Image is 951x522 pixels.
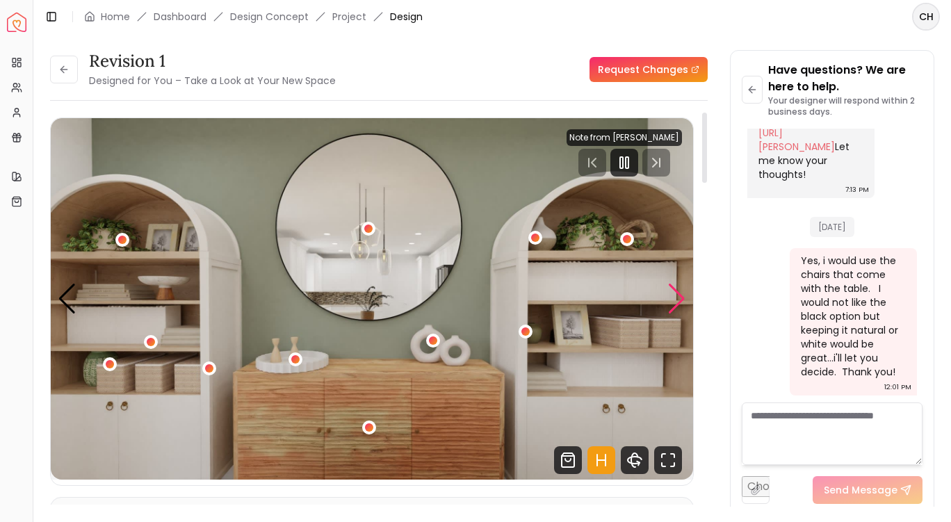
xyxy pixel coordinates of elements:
span: CH [913,4,938,29]
svg: Pause [616,154,633,171]
div: Yes, i would use the chairs that come with the table. I would not like the black option but keepi... [801,254,903,379]
a: Request Changes [590,57,708,82]
h3: Revision 1 [89,50,336,72]
div: Note from [PERSON_NAME] [567,129,682,146]
svg: Hotspots Toggle [587,446,615,474]
a: Home [101,10,130,24]
nav: breadcrumb [84,10,423,24]
p: Have questions? We are here to help. [768,62,922,95]
div: 12:01 PM [884,380,911,394]
img: Design Render 2 [51,118,693,480]
img: Spacejoy Logo [7,13,26,32]
div: 2 / 5 [51,118,693,480]
a: Project [332,10,366,24]
svg: 360 View [621,446,649,474]
p: Your designer will respond within 2 business days. [768,95,922,117]
div: 7:13 PM [845,183,869,197]
div: Next slide [667,284,686,314]
div: Carousel [51,118,693,480]
span: [DATE] [810,217,854,237]
a: Dashboard [154,10,206,24]
a: Spacejoy [7,13,26,32]
li: Design Concept [230,10,309,24]
div: Previous slide [58,284,76,314]
svg: Fullscreen [654,446,682,474]
svg: Shop Products from this design [554,446,582,474]
button: CH [912,3,940,31]
span: Design [390,10,423,24]
small: Designed for You – Take a Look at Your New Space [89,74,336,88]
a: [DOMAIN_NAME][URL][PERSON_NAME] [758,112,837,154]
